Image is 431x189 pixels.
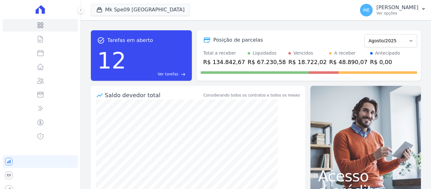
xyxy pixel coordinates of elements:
[363,8,370,12] span: ME
[203,58,245,66] div: R$ 134.842,67
[329,58,367,66] div: R$ 48.890,07
[375,50,400,56] div: Antecipado
[334,50,356,56] div: A receber
[107,37,153,44] span: Tarefas em aberto
[376,4,418,11] p: [PERSON_NAME]
[181,72,186,77] span: east
[376,11,418,16] p: Ver opções
[158,71,178,77] span: Ver tarefas
[293,50,313,56] div: Vencidos
[204,92,300,98] div: Considerando todos os contratos e todos os meses
[318,168,413,184] span: Acesso
[370,58,400,66] div: R$ 0,00
[253,50,277,56] div: Liquidados
[288,58,327,66] div: R$ 18.722,02
[97,44,126,77] div: 12
[203,50,245,56] div: Total a receber
[213,36,263,44] div: Posição de parcelas
[105,91,202,99] div: Saldo devedor total
[248,58,286,66] div: R$ 67.230,58
[91,4,190,16] button: Mk Spe09 [GEOGRAPHIC_DATA]
[97,37,105,44] span: task_alt
[129,71,186,77] a: Ver tarefas east
[355,1,431,19] button: ME [PERSON_NAME] Ver opções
